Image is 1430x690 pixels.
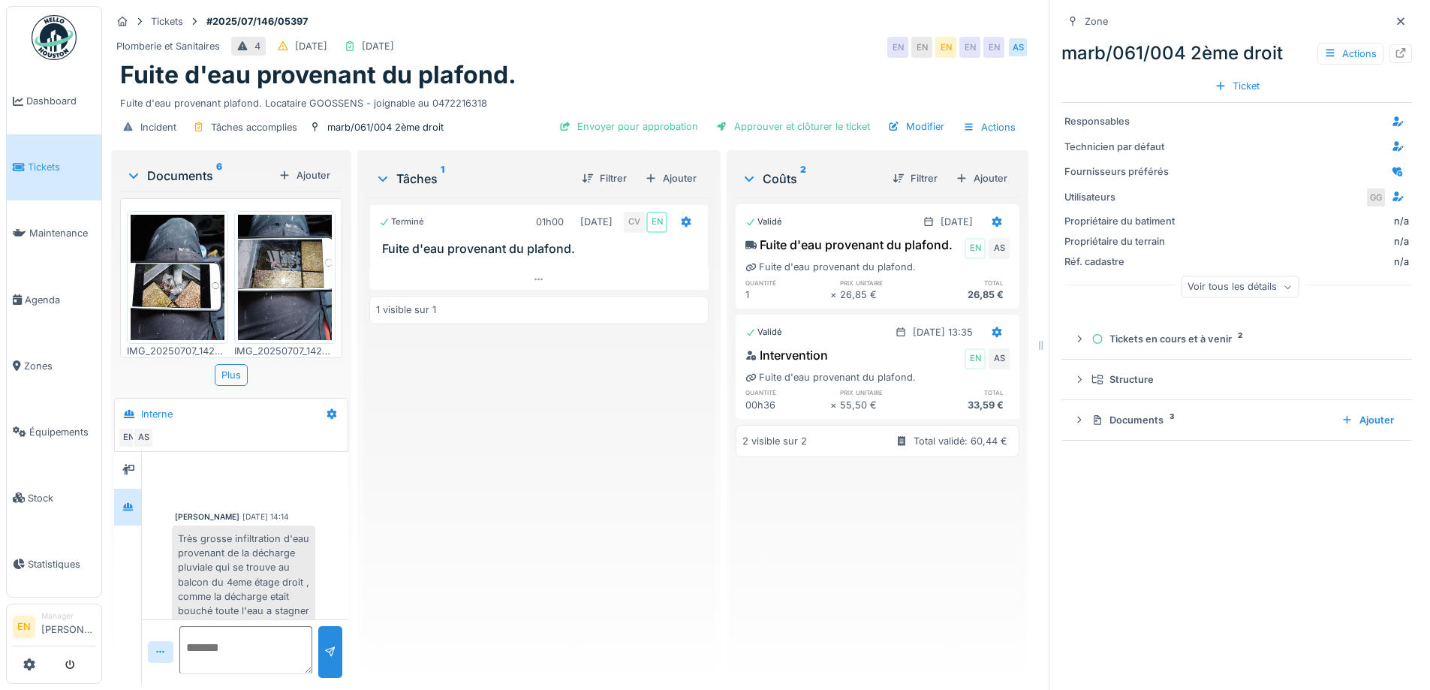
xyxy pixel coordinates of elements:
[29,425,95,439] span: Équipements
[1209,76,1266,96] div: Ticket
[242,511,289,523] div: [DATE] 14:14
[1064,140,1177,154] div: Technicien par défaut
[1091,413,1329,427] div: Documents
[1365,187,1386,208] div: GG
[914,434,1007,448] div: Total validé: 60,44 €
[989,348,1010,369] div: AS
[126,167,272,185] div: Documents
[120,61,516,89] h1: Fuite d'eau provenant du plafond.
[7,531,101,597] a: Statistiques
[639,168,703,188] div: Ajouter
[1064,255,1177,269] div: Réf. cadastre
[116,39,220,53] div: Plomberie et Sanitaires
[950,168,1013,188] div: Ajouter
[1183,255,1409,269] div: n/a
[1067,366,1406,393] summary: Structure
[745,260,916,274] div: Fuite d'eau provenant du plafond.
[983,37,1004,58] div: EN
[24,359,95,373] span: Zones
[745,215,782,228] div: Validé
[624,212,645,233] div: CV
[911,37,932,58] div: EN
[151,14,183,29] div: Tickets
[1064,190,1177,204] div: Utilisateurs
[254,39,260,53] div: 4
[800,170,806,188] sup: 2
[830,288,840,302] div: ×
[742,170,881,188] div: Coûts
[376,303,436,317] div: 1 visible sur 1
[536,215,564,229] div: 01h00
[441,170,444,188] sup: 1
[234,344,336,358] div: IMG_20250707_142440_529.jpg
[745,387,830,397] h6: quantité
[216,167,222,185] sup: 6
[887,37,908,58] div: EN
[28,491,95,505] span: Stock
[215,364,248,386] div: Plus
[1067,325,1406,353] summary: Tickets en cours et à venir2
[32,15,77,60] img: Badge_color-CXgf-gQk.svg
[238,215,332,340] img: rc8r8n74e7m147w3yyjzl5ek9zrn
[580,215,613,229] div: [DATE]
[379,215,424,228] div: Terminé
[956,116,1022,138] div: Actions
[710,116,876,137] div: Approuver et clôturer le ticket
[1064,234,1177,249] div: Propriétaire du terrain
[1085,14,1108,29] div: Zone
[913,325,973,339] div: [DATE] 13:35
[1064,114,1177,128] div: Responsables
[745,236,953,254] div: Fuite d'eau provenant du plafond.
[989,238,1010,259] div: AS
[925,387,1010,397] h6: total
[1181,276,1299,298] div: Voir tous les détails
[745,278,830,288] h6: quantité
[745,326,782,339] div: Validé
[935,37,956,58] div: EN
[1091,332,1394,346] div: Tickets en cours et à venir
[28,160,95,174] span: Tickets
[840,278,925,288] h6: prix unitaire
[646,212,667,233] div: EN
[375,170,570,188] div: Tâches
[7,267,101,333] a: Agenda
[41,610,95,643] li: [PERSON_NAME]
[13,610,95,646] a: EN Manager[PERSON_NAME]
[576,168,633,188] div: Filtrer
[327,120,444,134] div: marb/061/004 2ème droit
[830,398,840,412] div: ×
[200,14,314,29] strong: #2025/07/146/05397
[887,168,944,188] div: Filtrer
[141,407,173,421] div: Interne
[120,90,1019,110] div: Fuite d'eau provenant plafond. Locataire GOOSSENS - joignable au 0472216318
[553,116,704,137] div: Envoyer pour approbation
[925,288,1010,302] div: 26,85 €
[745,370,916,384] div: Fuite d'eau provenant du plafond.
[7,68,101,134] a: Dashboard
[965,238,986,259] div: EN
[211,120,297,134] div: Tâches accomplies
[29,226,95,240] span: Maintenance
[1091,372,1394,387] div: Structure
[840,288,925,302] div: 26,85 €
[745,346,828,364] div: Intervention
[28,557,95,571] span: Statistiques
[745,398,830,412] div: 00h36
[7,399,101,465] a: Équipements
[1394,214,1409,228] div: n/a
[41,610,95,622] div: Manager
[295,39,327,53] div: [DATE]
[7,333,101,399] a: Zones
[7,134,101,200] a: Tickets
[959,37,980,58] div: EN
[1064,214,1177,228] div: Propriétaire du batiment
[26,94,95,108] span: Dashboard
[742,434,807,448] div: 2 visible sur 2
[272,165,336,185] div: Ajouter
[1067,406,1406,434] summary: Documents3Ajouter
[7,465,101,531] a: Stock
[1317,43,1383,65] div: Actions
[140,120,176,134] div: Incident
[131,215,224,340] img: 1spfwql9cko26pw94dwdsfnz9lqg
[1061,40,1412,67] div: marb/061/004 2ème droit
